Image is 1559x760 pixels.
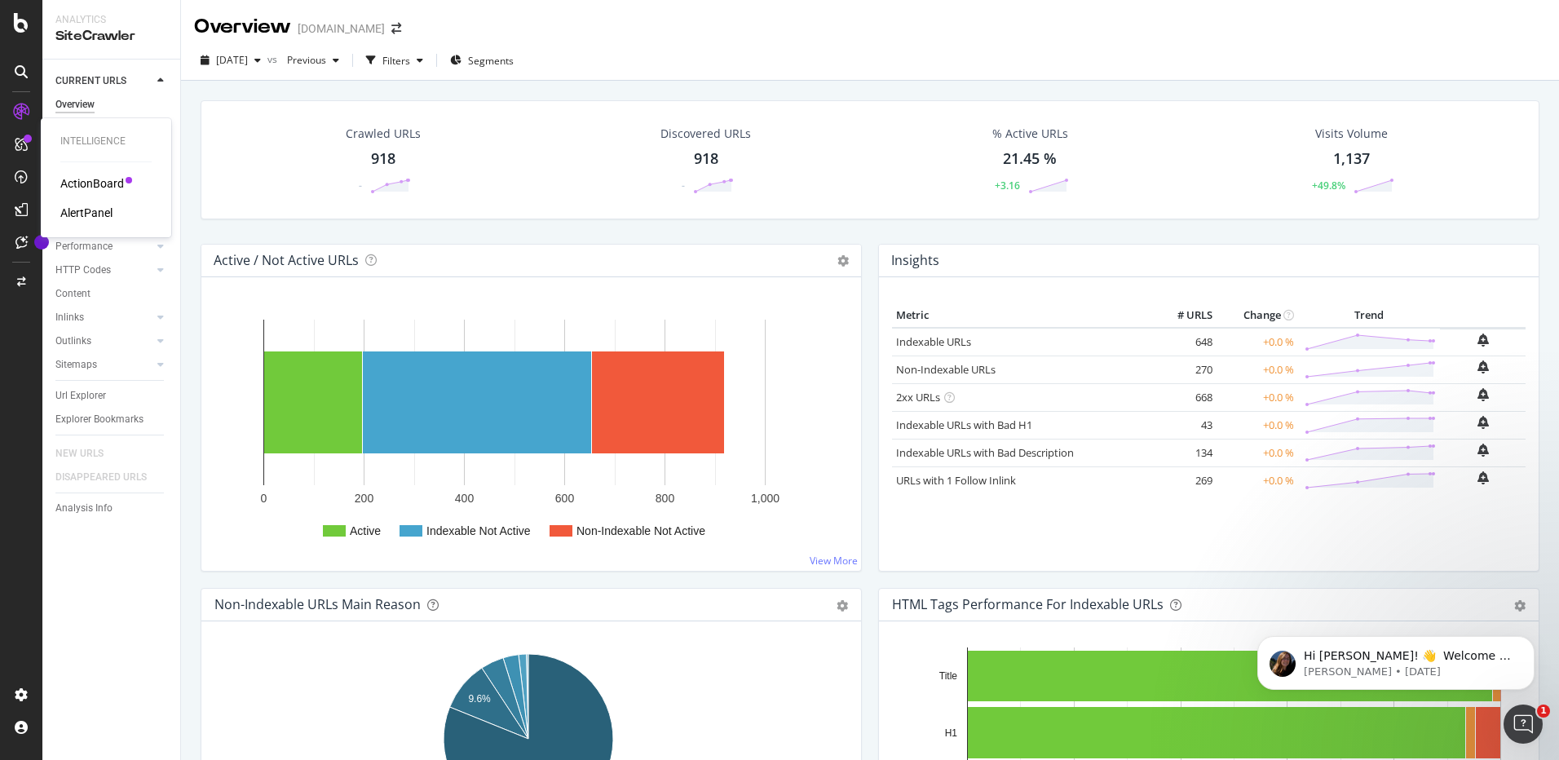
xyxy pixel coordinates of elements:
[55,13,167,27] div: Analytics
[1477,471,1489,484] div: bell-plus
[468,693,491,705] text: 9.6%
[1217,411,1298,439] td: +0.0 %
[682,179,685,192] div: -
[1312,179,1345,192] div: +49.8%
[55,309,84,326] div: Inlinks
[360,47,430,73] button: Filters
[391,23,401,34] div: arrow-right-arrow-left
[55,411,144,428] div: Explorer Bookmarks
[694,148,718,170] div: 918
[1217,383,1298,411] td: +0.0 %
[214,303,842,558] svg: A chart.
[60,175,124,192] a: ActionBoard
[71,63,281,77] p: Message from Laura, sent 1w ago
[55,73,126,90] div: CURRENT URLS
[656,492,675,505] text: 800
[55,356,152,373] a: Sitemaps
[55,73,152,90] a: CURRENT URLS
[1151,439,1217,466] td: 134
[55,333,91,350] div: Outlinks
[896,445,1074,460] a: Indexable URLs with Bad Description
[1514,600,1526,612] div: gear
[55,262,111,279] div: HTTP Codes
[55,445,104,462] div: NEW URLS
[1477,444,1489,457] div: bell-plus
[194,13,291,41] div: Overview
[896,418,1032,432] a: Indexable URLs with Bad H1
[426,524,531,537] text: Indexable Not Active
[1217,303,1298,328] th: Change
[1217,328,1298,356] td: +0.0 %
[359,179,362,192] div: -
[71,47,281,141] span: Hi [PERSON_NAME]! 👋 Welcome to Botify chat support! Have a question? Reply to this message and ou...
[55,500,169,517] a: Analysis Info
[1477,334,1489,347] div: bell-plus
[382,54,410,68] div: Filters
[1003,148,1057,170] div: 21.45 %
[355,492,374,505] text: 200
[892,303,1151,328] th: Metric
[55,27,167,46] div: SiteCrawler
[55,96,169,113] a: Overview
[346,126,421,142] div: Crawled URLs
[1537,705,1550,718] span: 1
[1151,466,1217,494] td: 269
[60,205,113,221] a: AlertPanel
[1151,383,1217,411] td: 668
[555,492,575,505] text: 600
[1151,411,1217,439] td: 43
[945,727,958,739] text: H1
[214,596,421,612] div: Non-Indexable URLs Main Reason
[371,148,395,170] div: 918
[55,238,152,255] a: Performance
[1151,303,1217,328] th: # URLS
[55,96,95,113] div: Overview
[298,20,385,37] div: [DOMAIN_NAME]
[261,492,267,505] text: 0
[34,235,49,250] div: Tooltip anchor
[1151,328,1217,356] td: 648
[896,362,996,377] a: Non-Indexable URLs
[896,390,940,404] a: 2xx URLs
[55,238,113,255] div: Performance
[55,333,152,350] a: Outlinks
[455,492,475,505] text: 400
[1333,148,1370,170] div: 1,137
[1298,303,1440,328] th: Trend
[55,411,169,428] a: Explorer Bookmarks
[891,250,939,272] h4: Insights
[55,285,169,303] a: Content
[837,255,849,267] i: Options
[55,387,169,404] a: Url Explorer
[837,600,848,612] div: gear
[1477,388,1489,401] div: bell-plus
[576,524,705,537] text: Non-Indexable Not Active
[939,670,958,682] text: Title
[810,554,858,568] a: View More
[55,356,97,373] div: Sitemaps
[1217,356,1298,383] td: +0.0 %
[1233,602,1559,716] iframe: Intercom notifications message
[1151,356,1217,383] td: 270
[896,473,1016,488] a: URLs with 1 Follow Inlink
[1217,466,1298,494] td: +0.0 %
[194,47,267,73] button: [DATE]
[751,492,779,505] text: 1,000
[280,53,326,67] span: Previous
[1477,360,1489,373] div: bell-plus
[444,47,520,73] button: Segments
[1217,439,1298,466] td: +0.0 %
[55,309,152,326] a: Inlinks
[280,47,346,73] button: Previous
[55,445,120,462] a: NEW URLS
[992,126,1068,142] div: % Active URLs
[660,126,751,142] div: Discovered URLs
[1315,126,1388,142] div: Visits Volume
[267,52,280,66] span: vs
[60,135,152,148] div: Intelligence
[214,250,359,272] h4: Active / Not Active URLs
